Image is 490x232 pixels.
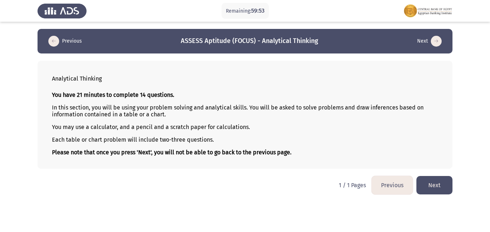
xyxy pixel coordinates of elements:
[372,176,413,194] button: load previous page
[415,35,444,47] button: load next page
[416,176,452,194] button: load next page
[52,124,438,130] p: You may use a calculator, and a pencil and a scratch paper for calculations.
[52,91,174,98] strong: You have 21 minutes to complete 14 questions.
[52,75,438,82] div: Analytical Thinking
[251,7,264,14] span: 59:53
[52,149,292,156] strong: Please note that once you press 'Next', you will not be able to go back to the previous page.
[52,104,438,118] p: In this section, you will be using your problem solving and analytical skills. You will be asked ...
[38,1,87,21] img: Assess Talent Management logo
[403,1,452,21] img: Assessment logo of EBI Analytical Thinking FOCUS Assessment EN
[52,136,438,143] p: Each table or chart problem will include two-three questions.
[226,7,264,16] p: Remaining:
[181,36,318,46] h3: ASSESS Aptitude (FOCUS) - Analytical Thinking
[339,182,366,189] p: 1 / 1 Pages
[46,35,84,47] button: load previous page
